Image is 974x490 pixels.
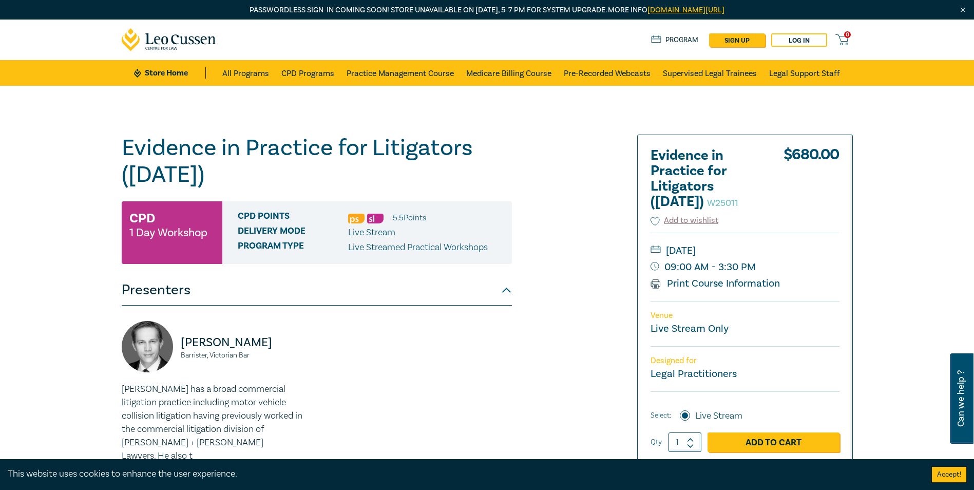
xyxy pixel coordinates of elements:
img: Close [959,6,967,14]
a: Pre-Recorded Webcasts [564,60,651,86]
a: CPD Programs [281,60,334,86]
span: CPD Points [238,211,348,224]
a: Add to Cart [708,432,839,452]
a: Practice Management Course [347,60,454,86]
a: sign up [709,33,765,47]
span: Delivery Mode [238,226,348,239]
img: https://s3.ap-southeast-2.amazonaws.com/leo-cussen-store-production-content/Contacts/Brad%20Wrigh... [122,321,173,372]
div: This website uses cookies to enhance the user experience. [8,467,916,481]
h3: CPD [129,209,155,228]
button: Add to wishlist [651,215,719,227]
button: Presenters [122,275,512,306]
p: Live Streamed Practical Workshops [348,241,488,254]
a: Medicare Billing Course [466,60,551,86]
p: Designed for [651,356,839,366]
p: Passwordless sign-in coming soon! Store unavailable on [DATE], 5–7 PM for system upgrade. More info [122,5,853,16]
button: Accept cookies [932,467,966,482]
label: Live Stream [695,409,742,423]
small: Legal Practitioners [651,367,737,381]
span: Program type [238,241,348,254]
small: 1 Day Workshop [129,228,207,238]
input: 1 [669,432,701,452]
small: [DATE] [651,242,839,259]
div: $ 680.00 [784,148,839,215]
small: Barrister, Victorian Bar [181,352,311,359]
span: Select: [651,410,671,421]
a: Supervised Legal Trainees [663,60,757,86]
span: 0 [844,31,851,38]
a: Print Course Information [651,277,780,290]
p: [PERSON_NAME] [181,334,311,351]
a: All Programs [222,60,269,86]
a: [DOMAIN_NAME][URL] [647,5,724,15]
li: 5.5 Point s [393,211,426,224]
h2: Evidence in Practice for Litigators ([DATE]) [651,148,763,210]
a: Live Stream Only [651,322,729,335]
img: Professional Skills [348,214,365,223]
h1: Evidence in Practice for Litigators ([DATE]) [122,135,512,188]
span: Can we help ? [956,360,966,438]
a: Program [651,34,699,46]
small: 09:00 AM - 3:30 PM [651,259,839,275]
label: Qty [651,437,662,448]
a: Store Home [134,67,205,79]
p: Venue [651,311,839,321]
a: Legal Support Staff [769,60,840,86]
small: W25011 [707,197,738,209]
span: Live Stream [348,227,395,238]
a: Log in [771,33,827,47]
p: [PERSON_NAME] has a broad commercial litigation practice including motor vehicle collision litiga... [122,383,311,463]
img: Substantive Law [367,214,384,223]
